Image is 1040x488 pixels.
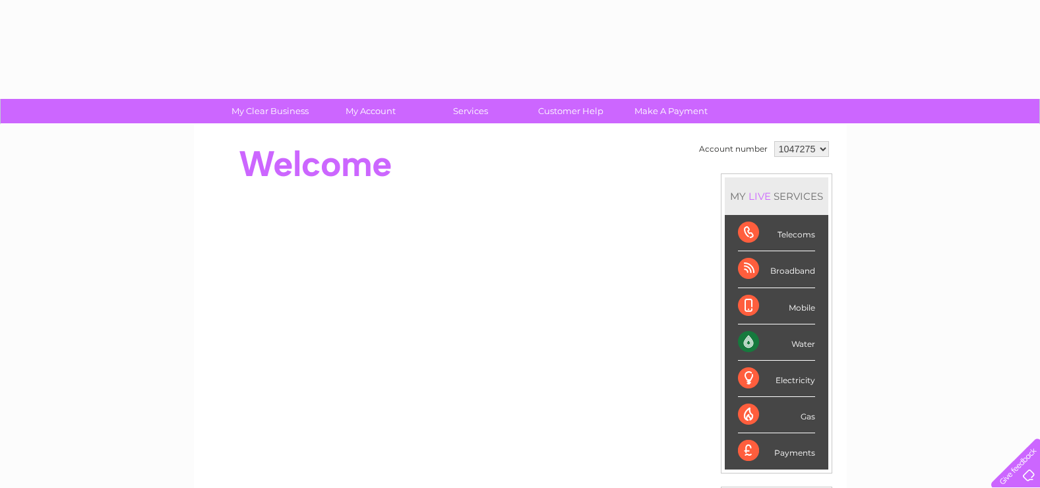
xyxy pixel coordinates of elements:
[738,288,815,324] div: Mobile
[725,177,828,215] div: MY SERVICES
[216,99,324,123] a: My Clear Business
[738,433,815,469] div: Payments
[738,215,815,251] div: Telecoms
[746,190,774,202] div: LIVE
[416,99,525,123] a: Services
[738,324,815,361] div: Water
[617,99,725,123] a: Make A Payment
[738,361,815,397] div: Electricity
[696,138,771,160] td: Account number
[316,99,425,123] a: My Account
[516,99,625,123] a: Customer Help
[738,251,815,288] div: Broadband
[738,397,815,433] div: Gas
